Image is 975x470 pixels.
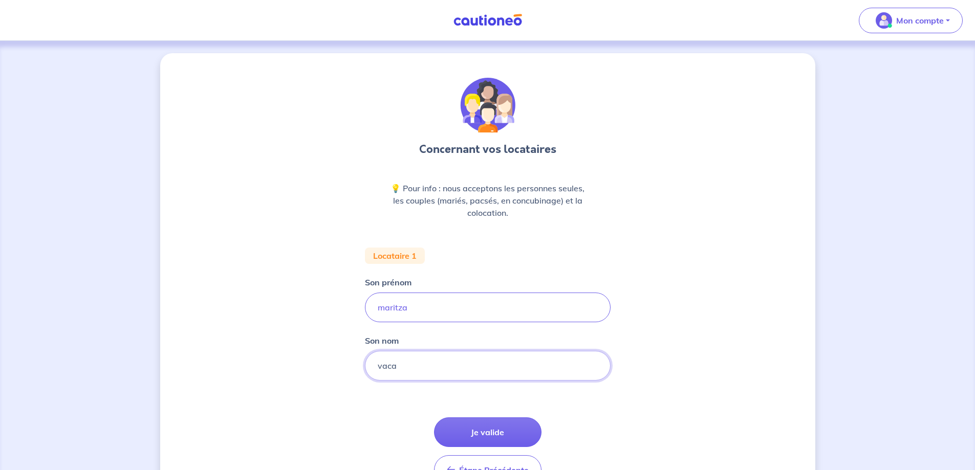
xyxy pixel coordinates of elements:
[365,293,611,322] input: John
[365,351,611,381] input: Doe
[449,14,526,27] img: Cautioneo
[876,12,892,29] img: illu_account_valid_menu.svg
[365,276,411,288] p: Son prénom
[859,8,963,33] button: illu_account_valid_menu.svgMon compte
[365,334,399,347] p: Son nom
[434,417,541,447] button: Je valide
[419,141,556,158] h3: Concernant vos locataires
[896,14,944,27] p: Mon compte
[460,78,515,133] img: illu_tenants.svg
[389,182,586,219] p: 💡 Pour info : nous acceptons les personnes seules, les couples (mariés, pacsés, en concubinage) e...
[365,248,425,264] div: Locataire 1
